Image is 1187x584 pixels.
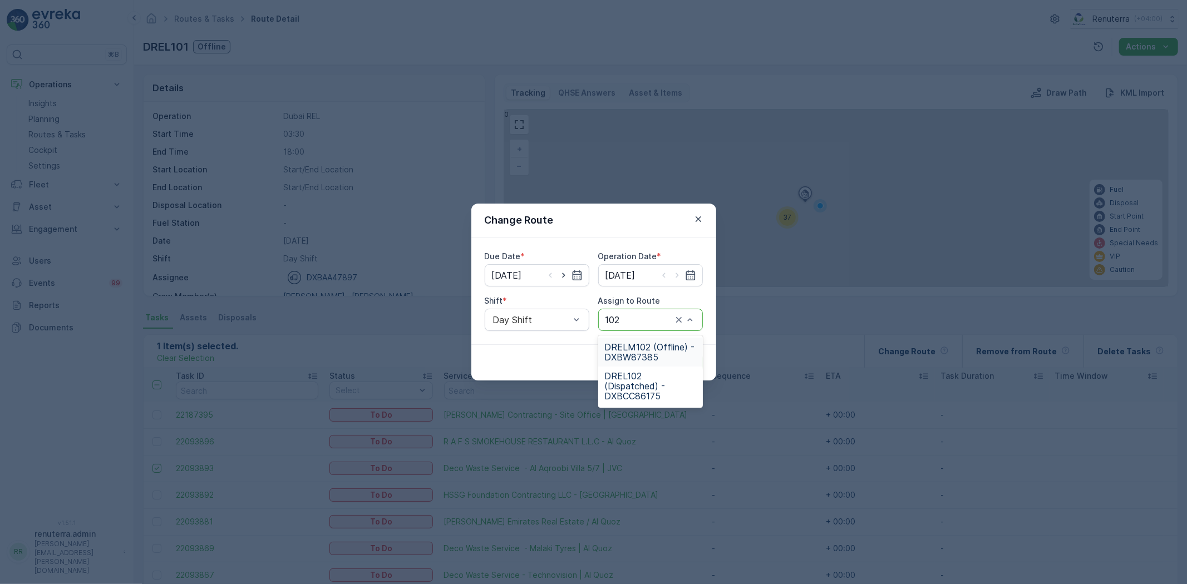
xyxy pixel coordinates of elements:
label: Shift [485,296,503,305]
p: Change Route [485,212,554,228]
label: Operation Date [598,251,657,261]
span: DRELM102 (Offline) - DXBW87385 [605,342,696,362]
label: Assign to Route [598,296,661,305]
input: dd/mm/yyyy [485,264,589,286]
span: DREL102 (Dispatched) - DXBCC86175 [605,371,696,401]
label: Due Date [485,251,521,261]
input: dd/mm/yyyy [598,264,703,286]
